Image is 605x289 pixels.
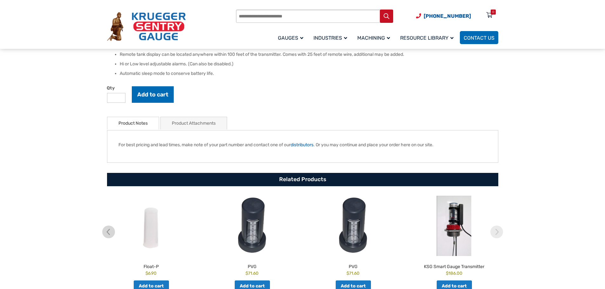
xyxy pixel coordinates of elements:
button: Add to cart [132,86,174,103]
a: Machining [353,30,396,45]
bdi: 186.00 [446,271,462,276]
span: Resource Library [400,35,454,41]
li: Remote tank display can be located anywhere within 100 feet of the transmitter. Comes with 25 fee... [120,51,498,58]
span: Industries [313,35,347,41]
span: Contact Us [464,35,494,41]
a: Phone Number (920) 434-8860 [416,12,471,20]
a: Gauges [274,30,310,45]
a: Float-P $6.90 [102,196,200,277]
span: $ [245,271,248,276]
img: PVG [304,196,402,256]
h2: PVG [304,261,402,270]
a: PVG $71.60 [304,196,402,277]
img: KSG Smart Gauge Transmitter [405,196,503,256]
img: PVG [203,196,301,256]
span: Machining [357,35,390,41]
div: 0 [492,10,494,15]
img: chevron-left.svg [102,226,115,238]
span: $ [446,271,448,276]
img: chevron-right.svg [490,226,503,238]
bdi: 71.60 [245,271,259,276]
a: Industries [310,30,353,45]
h2: Float-P [102,261,200,270]
bdi: 6.90 [145,271,157,276]
a: KSG Smart Gauge Transmitter $186.00 [405,196,503,277]
img: Float-P [102,196,200,256]
span: [PHONE_NUMBER] [424,13,471,19]
a: Contact Us [460,31,498,44]
li: Hi or Low level adjustable alarms. (Can also be disabled.) [120,61,498,67]
h2: KSG Smart Gauge Transmitter [405,261,503,270]
li: Automatic sleep mode to conserve battery life. [120,70,498,77]
h2: Related Products [107,173,498,186]
input: Product quantity [107,93,125,103]
img: Krueger Sentry Gauge [107,12,186,41]
a: PVG $71.60 [203,196,301,277]
a: Product Notes [118,117,148,129]
span: $ [346,271,349,276]
a: Product Attachments [172,117,216,129]
span: $ [145,271,148,276]
a: distributors [291,142,313,148]
span: Gauges [278,35,303,41]
a: Resource Library [396,30,460,45]
bdi: 71.60 [346,271,360,276]
p: For best pricing and lead times, make note of your part number and contact one of our . Or you ma... [118,141,487,148]
h2: PVG [203,261,301,270]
